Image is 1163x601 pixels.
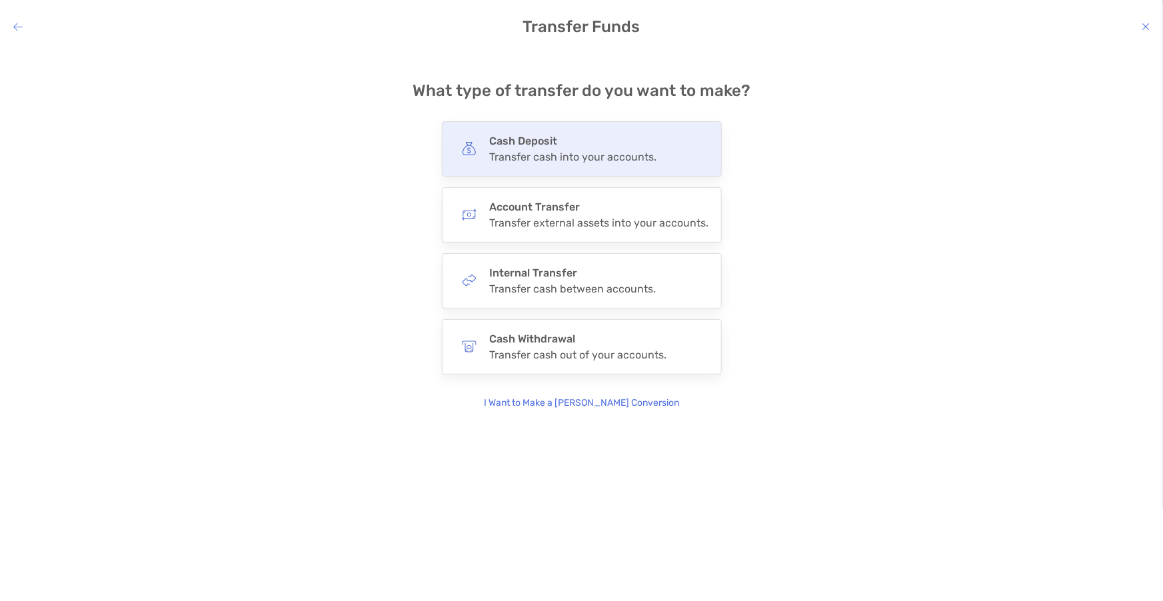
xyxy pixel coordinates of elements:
h4: Internal Transfer [490,267,656,279]
div: Transfer external assets into your accounts. [490,217,709,229]
h4: Cash Deposit [490,135,657,147]
img: button icon [462,339,477,354]
h4: Cash Withdrawal [490,332,667,345]
img: button icon [462,141,477,156]
h4: What type of transfer do you want to make? [413,81,750,100]
div: Transfer cash out of your accounts. [490,348,667,361]
p: I Want to Make a [PERSON_NAME] Conversion [484,396,679,410]
img: button icon [462,207,477,222]
div: Transfer cash into your accounts. [490,151,657,163]
div: Transfer cash between accounts. [490,283,656,295]
h4: Account Transfer [490,201,709,213]
img: button icon [462,273,477,288]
